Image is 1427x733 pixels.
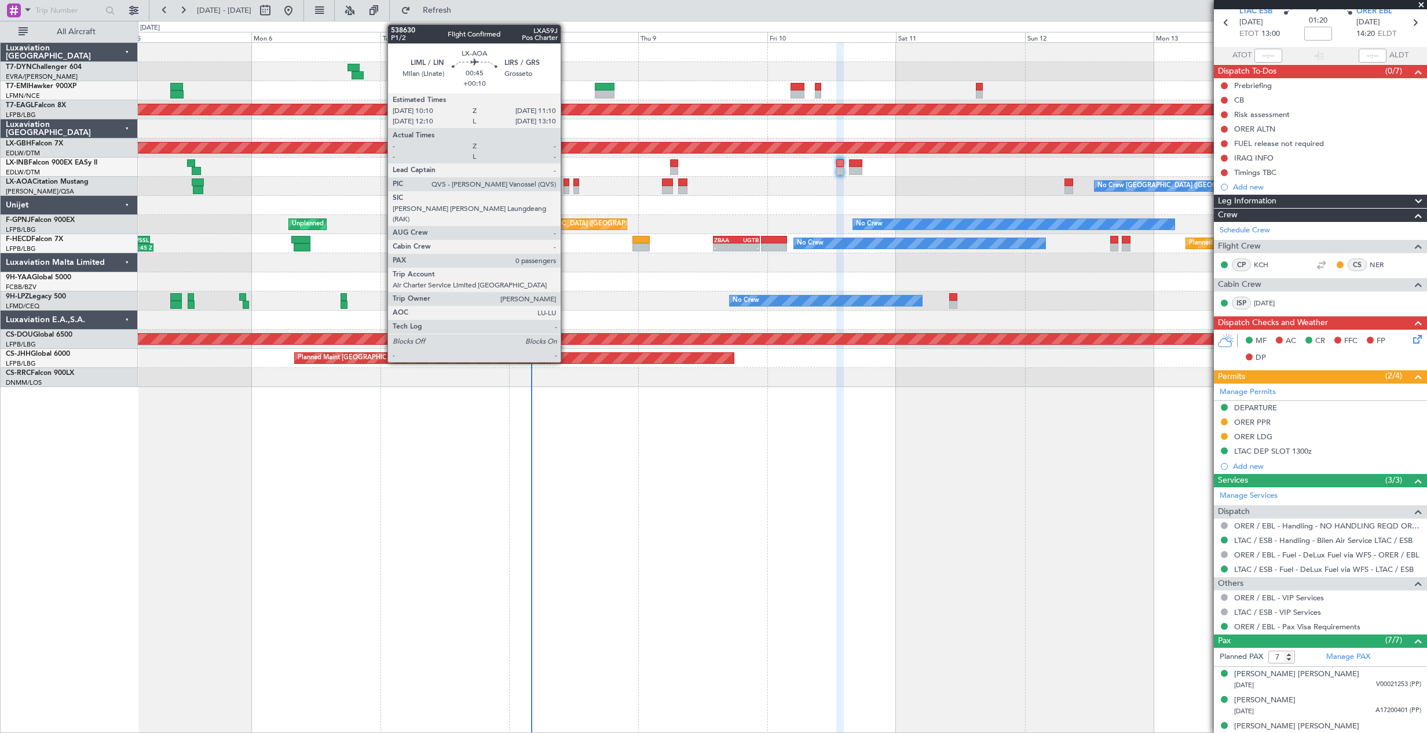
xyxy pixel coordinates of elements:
[469,216,660,233] div: Unplanned Maint [GEOGRAPHIC_DATA] ([GEOGRAPHIC_DATA])
[1234,721,1359,732] div: [PERSON_NAME] [PERSON_NAME]
[1220,651,1263,663] label: Planned PAX
[380,32,510,42] div: Tue 7
[1234,417,1271,427] div: ORER PPR
[126,244,152,251] div: 05:45 Z
[6,370,74,377] a: CS-RRCFalcon 900LX
[1385,65,1402,77] span: (0/7)
[1232,258,1251,271] div: CP
[1234,550,1419,560] a: ORER / EBL - Fuel - DeLux Fuel via WFS - ORER / EBL
[509,32,638,42] div: Wed 8
[416,292,553,309] div: Unplanned Maint Nice ([GEOGRAPHIC_DATA])
[1234,695,1296,706] div: [PERSON_NAME]
[1218,370,1245,384] span: Permits
[1239,6,1272,17] span: LTAC ESB
[1233,461,1421,471] div: Add new
[1234,138,1324,148] div: FUEL release not required
[1356,6,1392,17] span: ORER EBL
[1218,240,1261,253] span: Flight Crew
[1154,32,1283,42] div: Mon 13
[298,349,480,367] div: Planned Maint [GEOGRAPHIC_DATA] ([GEOGRAPHIC_DATA])
[1239,17,1263,28] span: [DATE]
[1234,167,1276,177] div: Timings TBC
[1234,593,1324,603] a: ORER / EBL - VIP Services
[6,92,40,100] a: LFMN/NCE
[6,331,33,338] span: CS-DOU
[6,274,32,281] span: 9H-YAA
[1389,50,1408,61] span: ALDT
[1234,81,1272,90] div: Prebriefing
[1344,335,1358,347] span: FFC
[6,217,31,224] span: F-GPNJ
[733,292,759,309] div: No Crew
[6,159,28,166] span: LX-INB
[1189,235,1371,252] div: Planned Maint [GEOGRAPHIC_DATA] ([GEOGRAPHIC_DATA])
[1377,335,1385,347] span: FP
[35,2,102,19] input: Trip Number
[1232,297,1251,309] div: ISP
[1218,634,1231,648] span: Pax
[1376,680,1421,690] span: V00021253 (PP)
[6,274,71,281] a: 9H-YAAGlobal 5000
[6,378,42,387] a: DNMM/LOS
[6,140,63,147] a: LX-GBHFalcon 7X
[1348,258,1367,271] div: CS
[1256,352,1266,364] span: DP
[1025,32,1154,42] div: Sun 12
[6,64,82,71] a: T7-DYNChallenger 604
[1218,195,1276,208] span: Leg Information
[1385,474,1402,486] span: (3/3)
[1239,28,1258,40] span: ETOT
[197,5,251,16] span: [DATE] - [DATE]
[1315,335,1325,347] span: CR
[1378,28,1396,40] span: ELDT
[6,331,72,338] a: CS-DOUGlobal 6500
[1234,564,1414,574] a: LTAC / ESB - Fuel - DeLux Fuel via WFS - LTAC / ESB
[6,168,40,177] a: EDLW/DTM
[292,216,482,233] div: Unplanned Maint [GEOGRAPHIC_DATA] ([GEOGRAPHIC_DATA])
[1218,577,1243,590] span: Others
[856,216,883,233] div: No Crew
[1234,707,1254,716] span: [DATE]
[1234,446,1312,456] div: LTAC DEP SLOT 1300z
[6,187,74,196] a: [PERSON_NAME]/QSA
[6,83,76,90] a: T7-EMIHawker 900XP
[1234,124,1275,134] div: ORER ALTN
[1218,505,1250,519] span: Dispatch
[1218,278,1261,291] span: Cabin Crew
[6,140,31,147] span: LX-GBH
[6,102,66,109] a: T7-EAGLFalcon 8X
[6,225,36,234] a: LFPB/LBG
[251,32,380,42] div: Mon 6
[1375,706,1421,716] span: A17200401 (PP)
[1232,50,1252,61] span: ATOT
[413,6,462,14] span: Refresh
[6,159,97,166] a: LX-INBFalcon 900EX EASy II
[140,23,160,33] div: [DATE]
[1234,535,1413,545] a: LTAC / ESB - Handling - Bilen Air Service LTAC / ESB
[396,1,465,20] button: Refresh
[1256,335,1267,347] span: MF
[1218,474,1248,487] span: Services
[1234,681,1254,690] span: [DATE]
[1234,432,1272,442] div: ORER LDG
[767,32,897,42] div: Fri 10
[1385,634,1402,646] span: (7/7)
[1261,28,1280,40] span: 13:00
[123,32,252,42] div: Sun 5
[1234,669,1359,680] div: [PERSON_NAME] [PERSON_NAME]
[1233,182,1421,192] div: Add new
[6,102,34,109] span: T7-EAGL
[6,236,31,243] span: F-HECD
[6,72,78,81] a: EVRA/[PERSON_NAME]
[1218,316,1328,330] span: Dispatch Checks and Weather
[1254,298,1280,308] a: [DATE]
[6,293,66,300] a: 9H-LPZLegacy 500
[1254,49,1282,63] input: --:--
[1097,177,1264,195] div: No Crew [GEOGRAPHIC_DATA] ([GEOGRAPHIC_DATA])
[1326,651,1370,663] a: Manage PAX
[6,359,36,368] a: LFPB/LBG
[6,340,36,349] a: LFPB/LBG
[714,236,737,243] div: ZBAA
[6,83,28,90] span: T7-EMI
[714,244,737,251] div: -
